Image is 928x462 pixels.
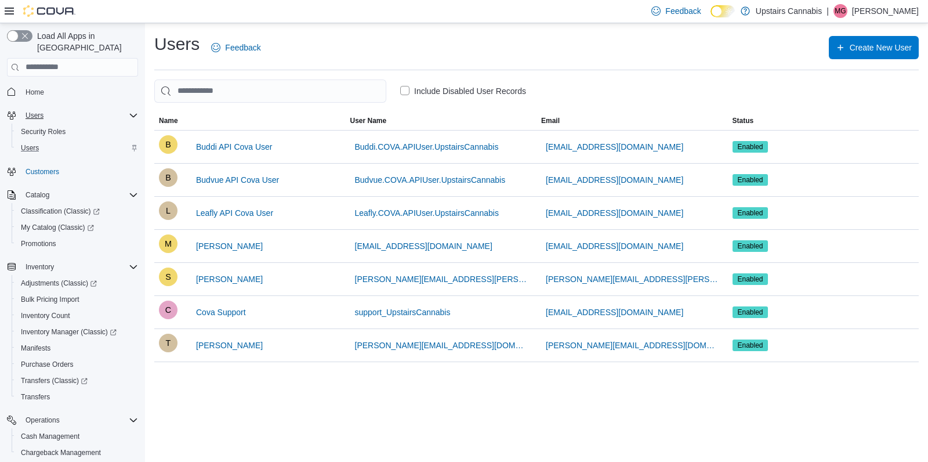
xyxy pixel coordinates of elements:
button: Leafly.COVA.APIUser.UpstairsCannabis [350,201,503,225]
button: Chargeback Management [12,445,143,461]
span: Home [21,85,138,99]
p: [PERSON_NAME] [852,4,919,18]
button: Users [21,109,48,122]
span: Inventory [21,260,138,274]
span: Home [26,88,44,97]
span: Operations [21,413,138,427]
button: [EMAIL_ADDRESS][DOMAIN_NAME] [541,135,688,158]
span: Leafly.COVA.APIUser.UpstairsCannabis [355,207,499,219]
span: Enabled [738,142,763,152]
span: M [165,234,172,253]
span: Manifests [21,344,50,353]
span: Adjustments (Classic) [21,279,97,288]
span: Purchase Orders [21,360,74,369]
span: [EMAIL_ADDRESS][DOMAIN_NAME] [546,141,683,153]
span: [EMAIL_ADDRESS][DOMAIN_NAME] [546,240,683,252]
span: Users [16,141,138,155]
span: Budvue API Cova User [196,174,279,186]
a: Customers [21,165,64,179]
p: | [826,4,829,18]
button: [EMAIL_ADDRESS][DOMAIN_NAME] [350,234,497,258]
a: Bulk Pricing Import [16,293,84,306]
button: Promotions [12,236,143,252]
span: Promotions [16,237,138,251]
span: Status [733,116,754,125]
a: Classification (Classic) [12,203,143,219]
span: [EMAIL_ADDRESS][DOMAIN_NAME] [355,240,492,252]
span: Bulk Pricing Import [16,293,138,306]
span: [PERSON_NAME][EMAIL_ADDRESS][PERSON_NAME][DOMAIN_NAME] [546,273,719,285]
span: Enabled [738,208,763,218]
a: Security Roles [16,125,70,139]
span: Cova Support [196,306,246,318]
input: Dark Mode [710,5,735,17]
span: Leafly API Cova User [196,207,273,219]
span: Create New User [850,42,912,53]
span: C [165,301,171,319]
span: Enabled [733,174,768,186]
button: Operations [2,412,143,428]
span: My Catalog (Classic) [16,221,138,234]
span: Enabled [733,306,768,318]
span: Load All Apps in [GEOGRAPHIC_DATA] [32,30,138,53]
span: Inventory Count [21,311,70,320]
span: Enabled [733,240,768,252]
button: [EMAIL_ADDRESS][DOMAIN_NAME] [541,168,688,192]
button: Catalog [2,187,143,203]
div: Megan [159,234,177,253]
button: Leafly API Cova User [191,201,278,225]
span: MG [835,4,846,18]
button: Users [2,107,143,124]
span: Enabled [738,340,763,351]
button: Buddi.COVA.APIUser.UpstairsCannabis [350,135,503,158]
span: Customers [21,164,138,179]
span: Security Roles [21,127,66,136]
button: Users [12,140,143,156]
button: Cash Management [12,428,143,445]
span: Feedback [665,5,701,17]
span: Enabled [733,340,768,351]
span: Security Roles [16,125,138,139]
span: Chargeback Management [16,446,138,460]
span: Budvue.COVA.APIUser.UpstairsCannabis [355,174,506,186]
button: [PERSON_NAME][EMAIL_ADDRESS][PERSON_NAME][DOMAIN_NAME] [350,268,532,291]
button: Inventory [21,260,59,274]
div: Cova [159,301,177,319]
button: [PERSON_NAME] [191,268,267,291]
button: Budvue.COVA.APIUser.UpstairsCannabis [350,168,510,192]
a: Users [16,141,43,155]
span: Classification (Classic) [21,207,100,216]
div: Sean [159,268,177,286]
span: Enabled [733,273,768,285]
a: My Catalog (Classic) [16,221,99,234]
a: Promotions [16,237,61,251]
span: Chargeback Management [21,448,101,457]
span: User Name [350,116,387,125]
button: [EMAIL_ADDRESS][DOMAIN_NAME] [541,201,688,225]
span: Bulk Pricing Import [21,295,79,304]
span: B [165,135,171,154]
span: Cash Management [21,432,79,441]
span: [EMAIL_ADDRESS][DOMAIN_NAME] [546,306,683,318]
span: [PERSON_NAME][EMAIL_ADDRESS][PERSON_NAME][DOMAIN_NAME] [355,273,528,285]
span: L [166,201,171,220]
span: [PERSON_NAME] [196,273,263,285]
button: [EMAIL_ADDRESS][DOMAIN_NAME] [541,234,688,258]
a: Transfers (Classic) [16,374,92,388]
button: Manifests [12,340,143,356]
a: Adjustments (Classic) [12,275,143,291]
span: [EMAIL_ADDRESS][DOMAIN_NAME] [546,207,683,219]
span: [PERSON_NAME] [196,340,263,351]
a: Inventory Manager (Classic) [12,324,143,340]
div: Leafly [159,201,177,220]
div: Buddi [159,135,177,154]
span: Email [541,116,560,125]
a: Transfers (Classic) [12,373,143,389]
a: Cash Management [16,429,84,443]
span: B [165,168,171,187]
div: Trevor [159,334,177,352]
a: Adjustments (Classic) [16,276,101,290]
button: Purchase Orders [12,356,143,373]
a: Transfers [16,390,55,404]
